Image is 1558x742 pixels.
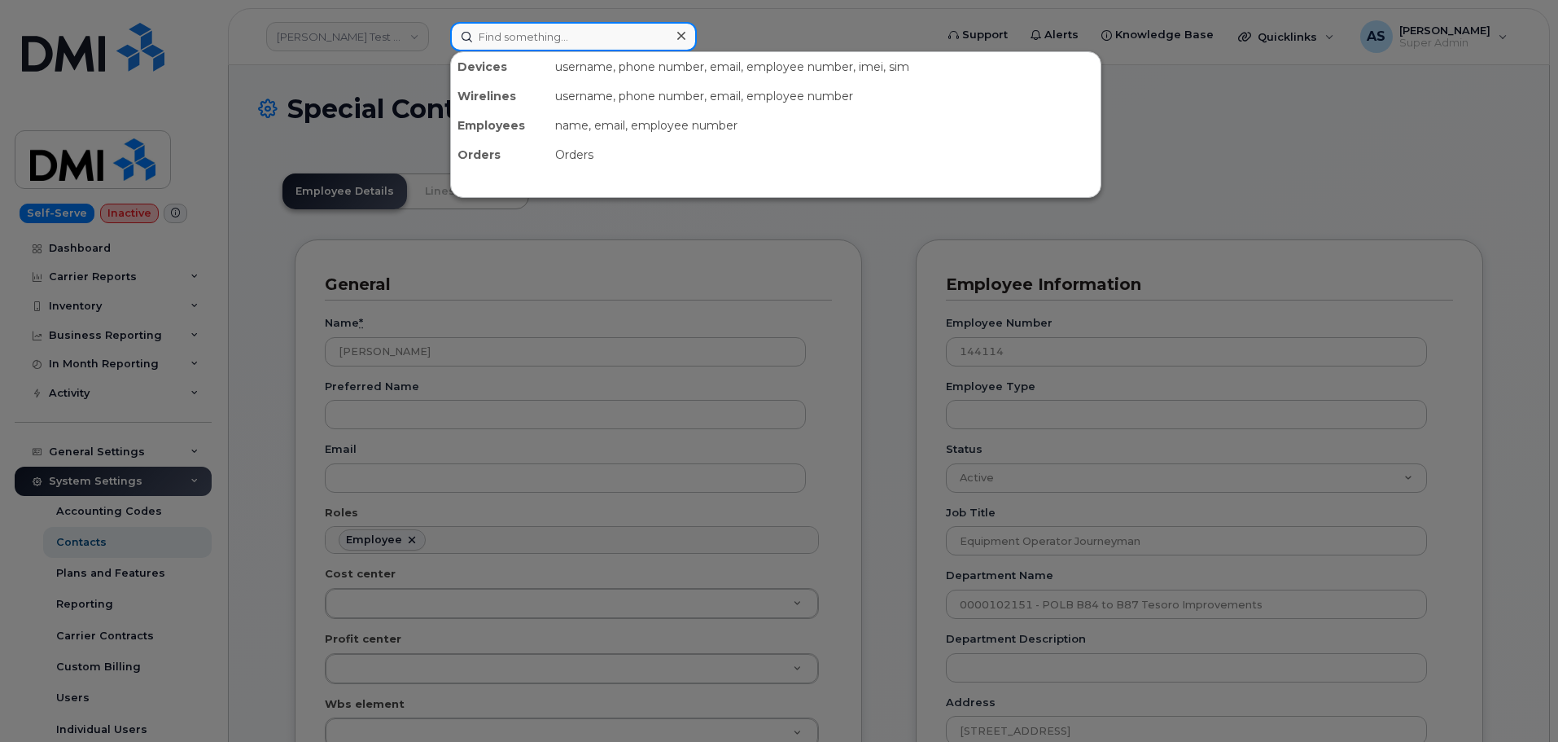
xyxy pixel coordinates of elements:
[451,140,549,169] div: Orders
[451,81,549,111] div: Wirelines
[549,81,1101,111] div: username, phone number, email, employee number
[549,52,1101,81] div: username, phone number, email, employee number, imei, sim
[451,111,549,140] div: Employees
[451,52,549,81] div: Devices
[549,140,1101,169] div: Orders
[549,111,1101,140] div: name, email, employee number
